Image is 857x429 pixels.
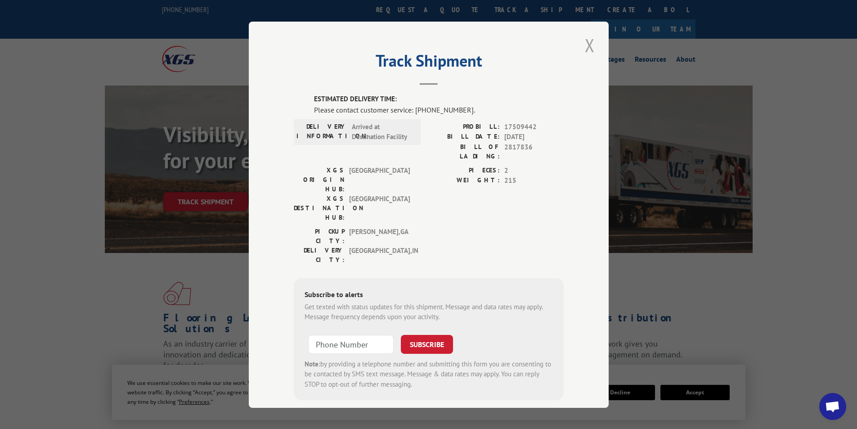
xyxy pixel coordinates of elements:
label: XGS DESTINATION HUB: [294,194,345,222]
div: Please contact customer service: [PHONE_NUMBER]. [314,104,564,115]
span: 2 [504,165,564,176]
button: SUBSCRIBE [401,334,453,353]
span: [DATE] [504,132,564,142]
button: Close modal [582,33,597,58]
span: [GEOGRAPHIC_DATA] , IN [349,245,410,264]
label: BILL OF LADING: [429,142,500,161]
label: BILL DATE: [429,132,500,142]
span: 215 [504,176,564,186]
label: ESTIMATED DELIVERY TIME: [314,94,564,104]
span: 2817836 [504,142,564,161]
span: [PERSON_NAME] , GA [349,226,410,245]
input: Phone Number [308,334,394,353]
a: Open chat [819,393,846,420]
label: DELIVERY INFORMATION: [296,122,347,142]
span: [GEOGRAPHIC_DATA] [349,194,410,222]
span: Arrived at Destination Facility [352,122,413,142]
label: PROBILL: [429,122,500,132]
span: 17509442 [504,122,564,132]
h2: Track Shipment [294,54,564,72]
div: Subscribe to alerts [305,289,553,302]
div: Get texted with status updates for this shipment. Message and data rates may apply. Message frequ... [305,302,553,322]
span: [GEOGRAPHIC_DATA] [349,165,410,194]
label: XGS ORIGIN HUB: [294,165,345,194]
strong: Note: [305,359,320,368]
label: PICKUP CITY: [294,226,345,245]
label: PIECES: [429,165,500,176]
div: by providing a telephone number and submitting this form you are consenting to be contacted by SM... [305,359,553,389]
label: DELIVERY CITY: [294,245,345,264]
label: WEIGHT: [429,176,500,186]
